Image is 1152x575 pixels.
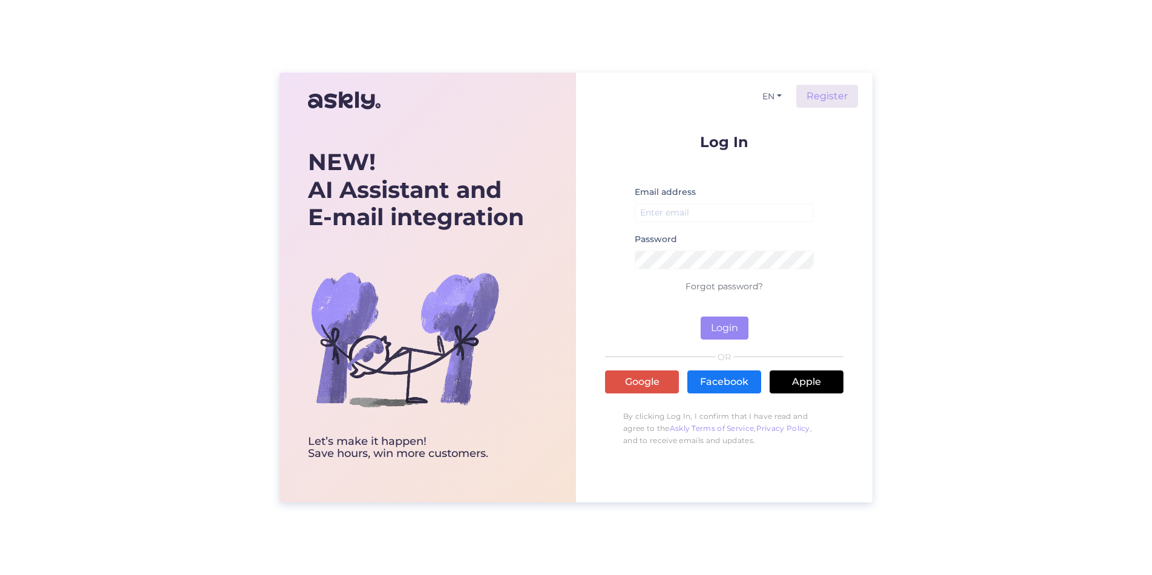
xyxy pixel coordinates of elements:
[686,281,763,292] a: Forgot password?
[308,86,381,115] img: Askly
[670,424,754,433] a: Askly Terms of Service
[605,404,843,453] p: By clicking Log In, I confirm that I have read and agree to the , , and to receive emails and upd...
[635,186,696,199] label: Email address
[308,242,502,436] img: bg-askly
[308,148,376,176] b: NEW!
[770,370,843,393] a: Apple
[716,353,733,361] span: OR
[308,436,524,460] div: Let’s make it happen! Save hours, win more customers.
[758,88,787,105] button: EN
[701,317,748,340] button: Login
[687,370,761,393] a: Facebook
[635,233,677,246] label: Password
[635,203,814,222] input: Enter email
[796,85,858,108] a: Register
[308,148,524,231] div: AI Assistant and E-mail integration
[756,424,810,433] a: Privacy Policy
[605,370,679,393] a: Google
[605,134,843,149] p: Log In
